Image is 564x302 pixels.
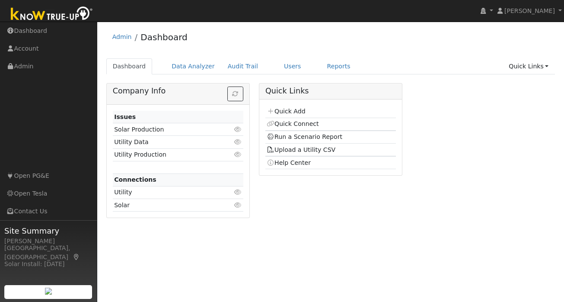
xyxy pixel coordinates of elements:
[112,33,132,40] a: Admin
[502,58,555,74] a: Quick Links
[277,58,308,74] a: Users
[113,199,222,212] td: Solar
[234,126,242,132] i: Click to view
[113,136,222,148] td: Utility Data
[114,176,156,183] strong: Connections
[113,87,243,96] h5: Company Info
[234,139,242,145] i: Click to view
[45,288,52,295] img: retrieve
[114,113,136,120] strong: Issues
[4,225,92,237] span: Site Summary
[265,87,396,96] h5: Quick Links
[267,120,319,127] a: Quick Connect
[267,146,335,153] a: Upload a Utility CSV
[234,202,242,208] i: Click to view
[165,58,221,74] a: Data Analyzer
[4,237,92,246] div: [PERSON_NAME]
[140,32,188,42] a: Dashboard
[234,189,242,195] i: Click to view
[73,254,80,260] a: Map
[234,151,242,157] i: Click to view
[504,7,555,14] span: [PERSON_NAME]
[113,123,222,136] td: Solar Production
[4,244,92,262] div: [GEOGRAPHIC_DATA], [GEOGRAPHIC_DATA]
[113,186,222,199] td: Utility
[321,58,357,74] a: Reports
[106,58,153,74] a: Dashboard
[4,260,92,269] div: Solar Install: [DATE]
[267,133,342,140] a: Run a Scenario Report
[267,159,311,166] a: Help Center
[221,58,264,74] a: Audit Trail
[267,108,305,115] a: Quick Add
[113,148,222,161] td: Utility Production
[6,5,97,24] img: Know True-Up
